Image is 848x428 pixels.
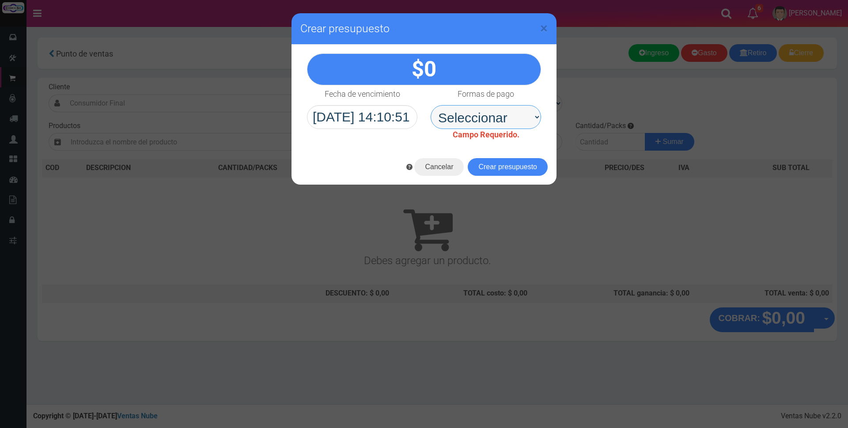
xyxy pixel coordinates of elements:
button: Cancelar [414,158,464,176]
h3: Crear presupuesto [300,22,548,35]
strong: $ [412,57,436,82]
span: 0 [424,57,436,82]
button: Close [540,21,548,35]
span: × [540,20,548,37]
span: Campo Requerido. [453,130,519,139]
h4: Formas de pago [458,90,514,98]
button: Crear presupuesto [468,158,548,176]
h4: Fecha de vencimiento [325,90,400,98]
